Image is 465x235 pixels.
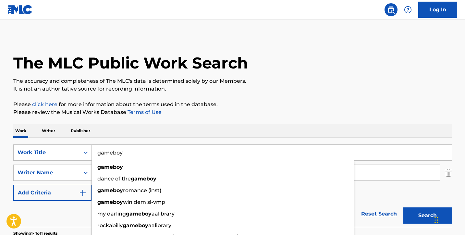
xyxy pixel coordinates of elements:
[358,207,400,221] a: Reset Search
[97,222,123,229] span: rockabilly
[403,207,452,224] button: Search
[8,5,33,14] img: MLC Logo
[126,109,162,115] a: Terms of Use
[40,124,57,138] p: Writer
[418,2,457,18] a: Log In
[434,210,438,230] div: Drag
[69,124,92,138] p: Publisher
[404,6,412,14] img: help
[13,77,452,85] p: The accuracy and completeness of The MLC's data is determined solely by our Members.
[18,169,76,177] div: Writer Name
[13,53,248,73] h1: The MLC Public Work Search
[13,144,452,227] form: Search Form
[131,176,156,182] strong: gameboy
[97,187,123,193] strong: gameboy
[13,185,92,201] button: Add Criteria
[18,149,76,156] div: Work Title
[152,211,175,217] span: aalibrary
[13,108,452,116] p: Please review the Musical Works Database
[97,199,123,205] strong: gameboy
[123,199,165,205] span: win dem sl-vmp
[97,211,126,217] span: my darling
[401,3,414,16] div: Help
[433,204,465,235] iframe: Chat Widget
[13,124,28,138] p: Work
[126,211,152,217] strong: gameboy
[123,222,148,229] strong: gameboy
[385,3,398,16] a: Public Search
[123,187,161,193] span: romance (inst)
[32,101,57,107] a: click here
[13,101,452,108] p: Please for more information about the terms used in the database.
[148,222,171,229] span: aalibrary
[97,164,123,170] strong: gameboy
[97,176,131,182] span: dance of the
[79,189,87,197] img: 9d2ae6d4665cec9f34b9.svg
[13,85,452,93] p: It is not an authoritative source for recording information.
[387,6,395,14] img: search
[445,165,452,181] img: Delete Criterion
